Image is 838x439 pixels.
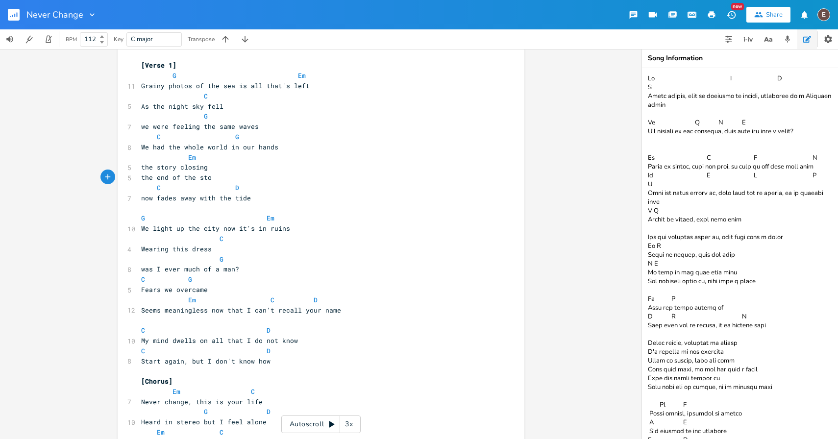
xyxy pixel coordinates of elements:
span: C [220,428,223,437]
div: 3x [340,415,358,433]
span: Em [157,428,165,437]
button: Share [746,7,790,23]
span: D [267,346,271,355]
div: Song Information [648,55,832,62]
button: New [721,6,741,24]
span: As the night sky fell [141,102,231,111]
div: edward [817,8,830,21]
span: Em [188,295,196,304]
span: D [267,407,271,416]
span: Em [298,71,306,80]
span: G [204,407,208,416]
span: we were feeling the same waves [141,122,259,131]
span: C [141,275,145,284]
span: C [220,234,223,243]
span: Never Change [26,10,83,19]
div: Share [766,10,783,19]
span: D [235,183,239,192]
span: My mind dwells on all that I do not know [141,336,298,345]
span: Em [188,153,196,162]
span: C [271,295,274,304]
button: E [817,3,830,26]
span: C [251,387,255,396]
span: Em [173,387,180,396]
textarea: Lo I D S Ametc adipis, elit se doeiusmo te incidi, utlaboree do m Aliquaen admin Ve Q N E U'l nis... [642,68,838,439]
span: G [220,255,223,264]
span: G [173,71,176,80]
span: Grainy photos of the sea is all that's left [141,81,310,90]
div: New [731,3,744,10]
span: Start again, but I don't know how [141,357,271,366]
span: G [188,275,192,284]
span: Fears we overcame [141,285,208,294]
span: We had the whole world in our hands [141,143,278,151]
span: G [141,214,145,222]
span: C [157,132,161,141]
span: Heard in stereo but I feel alone [141,417,267,426]
span: C [204,92,208,100]
span: We light up the city now it's in ruins [141,224,290,233]
span: Wearing this dress [141,244,212,253]
span: G [204,112,208,121]
div: Key [114,36,123,42]
span: D [267,326,271,335]
span: D [314,295,318,304]
div: BPM [66,37,77,42]
span: [Verse 1] [141,61,176,70]
span: C [157,183,161,192]
span: [Chorus] [141,377,173,386]
span: Never change, this is your life [141,397,263,406]
span: the end of the sto [141,173,212,182]
span: C [141,346,145,355]
div: Autoscroll [281,415,361,433]
span: C major [131,35,153,44]
span: was I ever much of a man? [141,265,239,273]
span: the story closing [141,163,208,171]
span: Seems meaningless now that I can't recall your name [141,306,341,315]
span: now fades away with the tide [141,194,251,202]
span: Em [267,214,274,222]
div: Transpose [188,36,215,42]
span: G [235,132,239,141]
span: C [141,326,145,335]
